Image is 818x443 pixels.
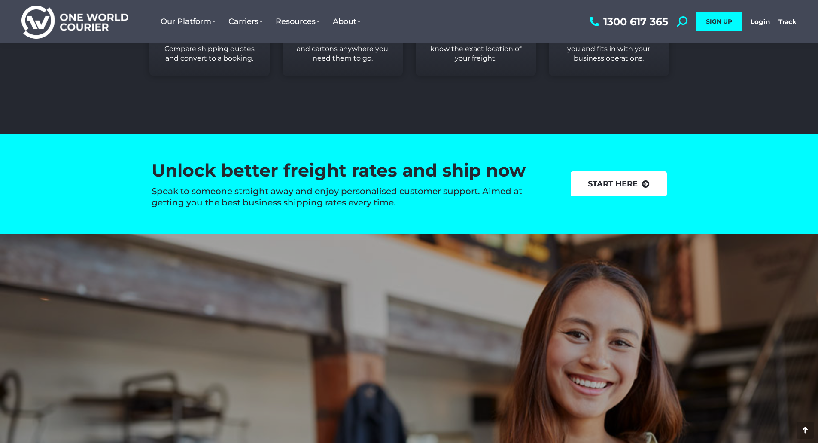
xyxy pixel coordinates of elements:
h2: Unlock better freight rates and ship now [152,160,534,181]
span: Resources [276,17,320,26]
span: Carriers [228,17,263,26]
span: SIGN UP [706,18,732,25]
a: Resources [269,8,326,35]
span: About [333,17,361,26]
img: One World Courier [21,4,128,39]
a: Login [751,18,770,26]
a: Our Platform [154,8,222,35]
a: 1300 617 365 [587,16,668,27]
a: About [326,8,367,35]
span: Our Platform [161,17,216,26]
a: start here [571,171,667,196]
a: Track [778,18,797,26]
h4: Speak to someone straight away and enjoy personalised customer support. Aimed at getting you the ... [152,186,534,208]
a: Carriers [222,8,269,35]
a: SIGN UP [696,12,742,31]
